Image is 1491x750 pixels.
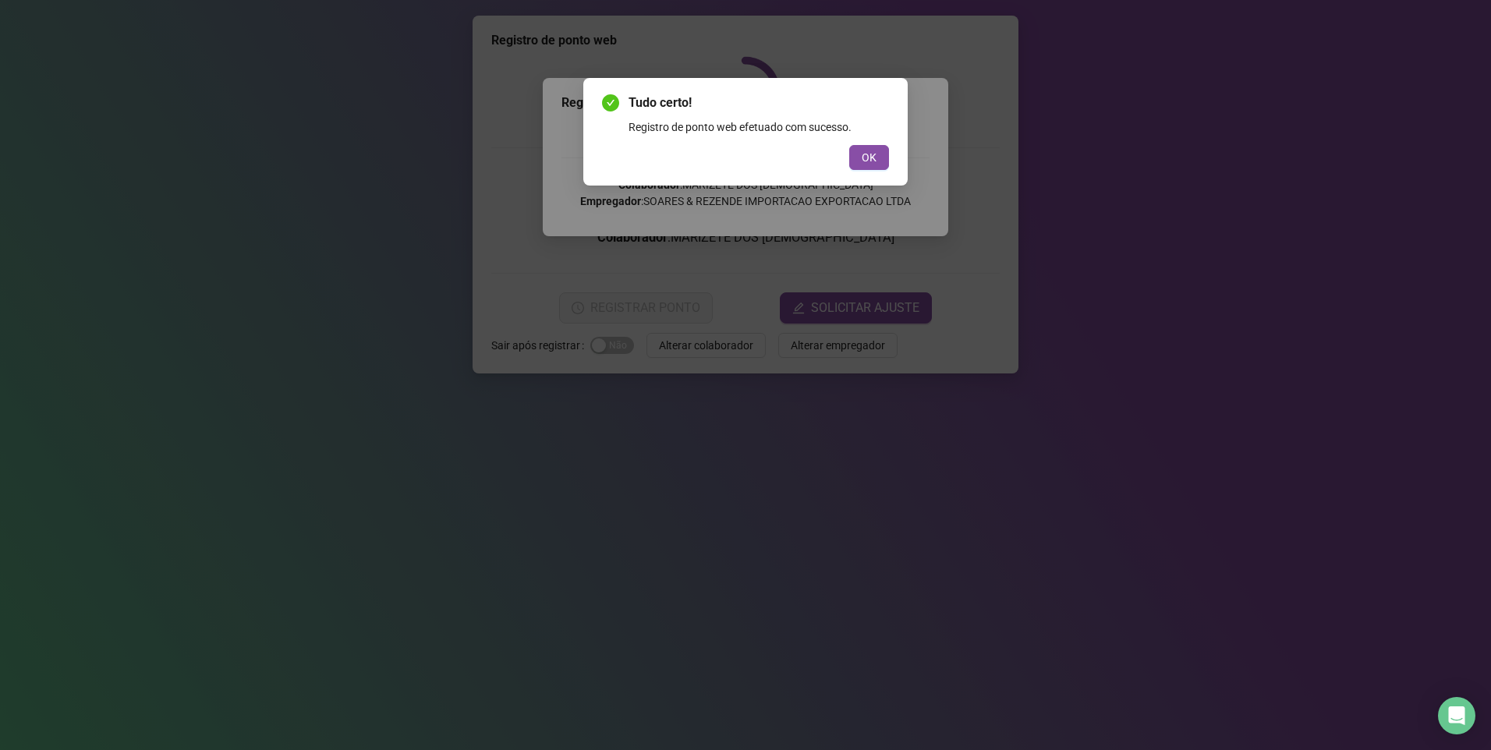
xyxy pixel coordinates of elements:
button: OK [849,145,889,170]
span: Tudo certo! [629,94,889,112]
div: Open Intercom Messenger [1438,697,1475,734]
span: OK [862,149,877,166]
span: check-circle [602,94,619,111]
div: Registro de ponto web efetuado com sucesso. [629,119,889,136]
